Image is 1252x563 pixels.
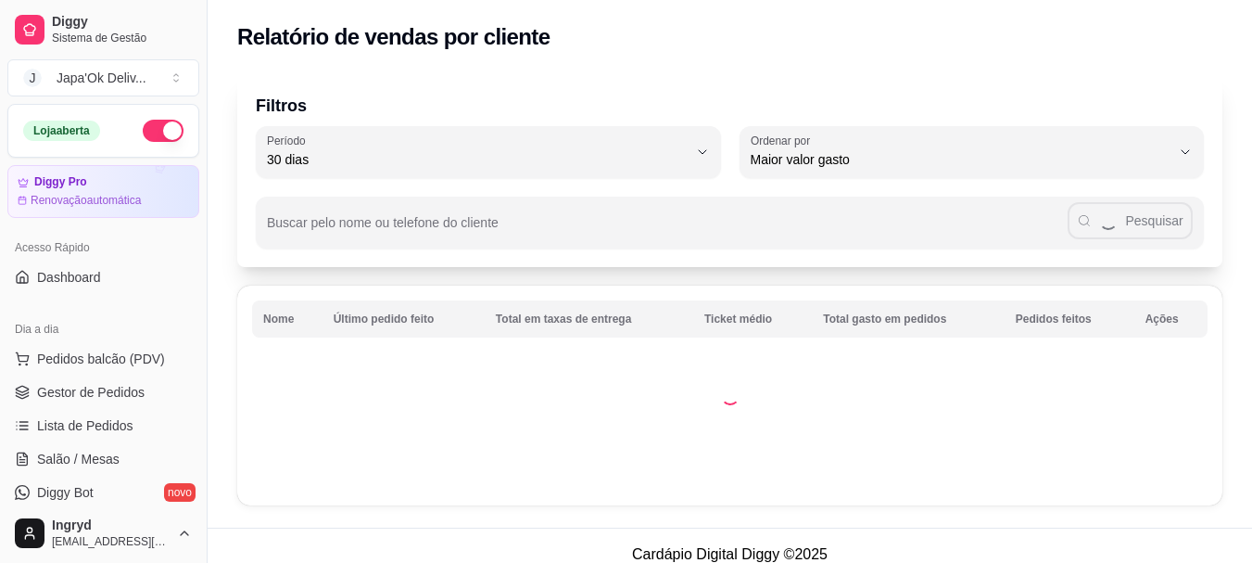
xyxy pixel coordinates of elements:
[256,93,1204,119] p: Filtros
[7,511,199,556] button: Ingryd[EMAIL_ADDRESS][DOMAIN_NAME]
[256,126,721,178] button: Período30 dias
[740,126,1205,178] button: Ordenar porMaior valor gasto
[57,69,146,87] div: Japa'Ok Deliv ...
[143,120,183,142] button: Alterar Status
[37,483,94,502] span: Diggy Bot
[751,150,1171,169] span: Maior valor gasto
[7,411,199,441] a: Lista de Pedidos
[7,262,199,292] a: Dashboard
[267,133,311,148] label: Período
[37,268,101,287] span: Dashboard
[34,175,87,189] article: Diggy Pro
[237,22,550,52] h2: Relatório de vendas por cliente
[7,7,199,52] a: DiggySistema de Gestão
[7,444,199,474] a: Salão / Mesas
[37,416,133,435] span: Lista de Pedidos
[7,165,199,218] a: Diggy ProRenovaçãoautomática
[52,31,192,45] span: Sistema de Gestão
[52,518,170,534] span: Ingryd
[7,478,199,507] a: Diggy Botnovo
[7,377,199,407] a: Gestor de Pedidos
[267,221,1068,239] input: Buscar pelo nome ou telefone do cliente
[751,133,816,148] label: Ordenar por
[7,233,199,262] div: Acesso Rápido
[52,14,192,31] span: Diggy
[37,350,165,368] span: Pedidos balcão (PDV)
[31,193,141,208] article: Renovação automática
[23,69,42,87] span: J
[7,344,199,374] button: Pedidos balcão (PDV)
[52,534,170,549] span: [EMAIL_ADDRESS][DOMAIN_NAME]
[721,387,740,405] div: Loading
[7,59,199,96] button: Select a team
[23,121,100,141] div: Loja aberta
[267,150,688,169] span: 30 dias
[7,314,199,344] div: Dia a dia
[37,450,120,468] span: Salão / Mesas
[37,383,145,402] span: Gestor de Pedidos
